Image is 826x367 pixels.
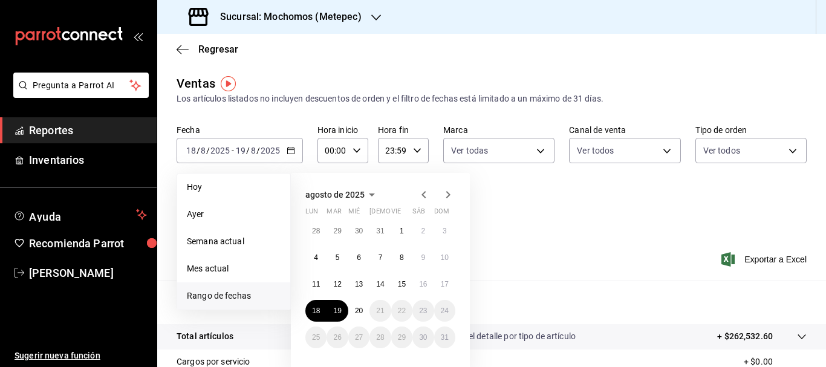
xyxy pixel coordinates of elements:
[187,262,281,275] span: Mes actual
[400,253,404,262] abbr: 8 de agosto de 2025
[327,247,348,268] button: 5 de agosto de 2025
[369,247,391,268] button: 7 de agosto de 2025
[29,122,147,138] span: Reportes
[198,44,238,55] span: Regresar
[29,152,147,168] span: Inventarios
[305,273,327,295] button: 11 de agosto de 2025
[333,307,341,315] abbr: 19 de agosto de 2025
[357,253,361,262] abbr: 6 de agosto de 2025
[451,145,488,157] span: Ver todas
[434,207,449,220] abbr: domingo
[210,10,362,24] h3: Sucursal: Mochomos (Metepec)
[434,220,455,242] button: 3 de agosto de 2025
[312,227,320,235] abbr: 28 de julio de 2025
[246,146,250,155] span: /
[419,333,427,342] abbr: 30 de agosto de 2025
[369,326,391,348] button: 28 de agosto de 2025
[434,326,455,348] button: 31 de agosto de 2025
[327,300,348,322] button: 19 de agosto de 2025
[443,126,554,134] label: Marca
[391,326,412,348] button: 29 de agosto de 2025
[724,252,807,267] button: Exportar a Excel
[703,145,740,157] span: Ver todos
[327,207,341,220] abbr: martes
[177,74,215,93] div: Ventas
[187,290,281,302] span: Rango de fechas
[336,253,340,262] abbr: 5 de agosto de 2025
[378,126,429,134] label: Hora fin
[250,146,256,155] input: --
[197,146,200,155] span: /
[305,326,327,348] button: 25 de agosto de 2025
[333,333,341,342] abbr: 26 de agosto de 2025
[15,349,147,362] span: Sugerir nueva función
[348,220,369,242] button: 30 de julio de 2025
[398,307,406,315] abbr: 22 de agosto de 2025
[348,300,369,322] button: 20 de agosto de 2025
[305,187,379,202] button: agosto de 2025
[186,146,197,155] input: --
[412,220,434,242] button: 2 de agosto de 2025
[33,79,130,92] span: Pregunta a Parrot AI
[232,146,234,155] span: -
[369,300,391,322] button: 21 de agosto de 2025
[391,247,412,268] button: 8 de agosto de 2025
[412,207,425,220] abbr: sábado
[391,207,401,220] abbr: viernes
[398,280,406,288] abbr: 15 de agosto de 2025
[412,300,434,322] button: 23 de agosto de 2025
[569,126,680,134] label: Canal de venta
[317,126,368,134] label: Hora inicio
[187,208,281,221] span: Ayer
[441,333,449,342] abbr: 31 de agosto de 2025
[376,227,384,235] abbr: 31 de julio de 2025
[434,273,455,295] button: 17 de agosto de 2025
[187,235,281,248] span: Semana actual
[421,253,425,262] abbr: 9 de agosto de 2025
[355,227,363,235] abbr: 30 de julio de 2025
[133,31,143,41] button: open_drawer_menu
[312,307,320,315] abbr: 18 de agosto de 2025
[376,333,384,342] abbr: 28 de agosto de 2025
[305,247,327,268] button: 4 de agosto de 2025
[187,181,281,193] span: Hoy
[327,273,348,295] button: 12 de agosto de 2025
[412,326,434,348] button: 30 de agosto de 2025
[695,126,807,134] label: Tipo de orden
[177,44,238,55] button: Regresar
[200,146,206,155] input: --
[312,280,320,288] abbr: 11 de agosto de 2025
[421,227,425,235] abbr: 2 de agosto de 2025
[355,280,363,288] abbr: 13 de agosto de 2025
[412,247,434,268] button: 9 de agosto de 2025
[419,280,427,288] abbr: 16 de agosto de 2025
[391,220,412,242] button: 1 de agosto de 2025
[441,307,449,315] abbr: 24 de agosto de 2025
[355,333,363,342] abbr: 27 de agosto de 2025
[221,76,236,91] img: Tooltip marker
[327,220,348,242] button: 29 de julio de 2025
[443,227,447,235] abbr: 3 de agosto de 2025
[314,253,318,262] abbr: 4 de agosto de 2025
[369,207,441,220] abbr: jueves
[348,326,369,348] button: 27 de agosto de 2025
[333,227,341,235] abbr: 29 de julio de 2025
[305,190,365,200] span: agosto de 2025
[391,300,412,322] button: 22 de agosto de 2025
[13,73,149,98] button: Pregunta a Parrot AI
[305,207,318,220] abbr: lunes
[441,253,449,262] abbr: 10 de agosto de 2025
[305,300,327,322] button: 18 de agosto de 2025
[29,207,131,222] span: Ayuda
[206,146,210,155] span: /
[177,93,807,105] div: Los artículos listados no incluyen descuentos de orden y el filtro de fechas está limitado a un m...
[348,247,369,268] button: 6 de agosto de 2025
[8,88,149,100] a: Pregunta a Parrot AI
[369,273,391,295] button: 14 de agosto de 2025
[256,146,260,155] span: /
[577,145,614,157] span: Ver todos
[434,300,455,322] button: 24 de agosto de 2025
[398,333,406,342] abbr: 29 de agosto de 2025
